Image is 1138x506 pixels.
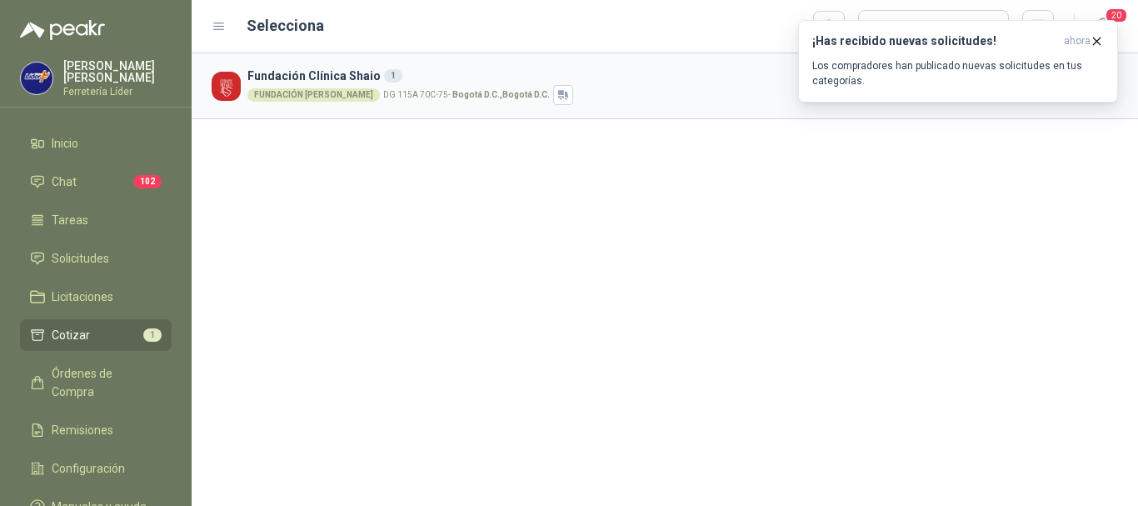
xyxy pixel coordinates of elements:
a: Remisiones [20,414,172,446]
a: Tareas [20,204,172,236]
div: FUNDACIÓN [PERSON_NAME] [247,88,380,102]
span: Tareas [52,211,88,229]
h3: ¡Has recibido nuevas solicitudes! [812,34,1057,48]
span: Solicitudes [52,249,109,268]
img: Company Logo [212,72,241,101]
strong: Bogotá D.C. , Bogotá D.C. [452,90,550,99]
p: DG 115A 70C-75 - [383,91,550,99]
a: Inicio [20,128,172,159]
span: Licitaciones [52,288,113,306]
img: Logo peakr [20,20,105,40]
a: Configuración [20,453,172,484]
span: Cotizar [52,326,90,344]
h2: Selecciona [247,14,324,38]
span: 1 [143,328,162,342]
span: 102 [133,175,162,188]
button: ¡Has recibido nuevas solicitudes!ahora Los compradores han publicado nuevas solicitudes en tus ca... [798,20,1118,103]
span: Chat [52,173,77,191]
button: 20 [1088,12,1118,42]
span: Configuración [52,459,125,478]
span: ahora [1064,34,1091,48]
a: Cotizar1 [20,319,172,351]
a: Chat102 [20,166,172,198]
a: Solicitudes [20,243,172,274]
span: Remisiones [52,421,113,439]
span: 20 [1105,8,1128,23]
div: 1 [384,69,402,83]
span: Inicio [52,134,78,153]
a: Licitaciones [20,281,172,313]
p: Los compradores han publicado nuevas solicitudes en tus categorías. [812,58,1104,88]
h3: Fundación Clínica Shaio [247,67,994,85]
span: Órdenes de Compra [52,364,156,401]
img: Company Logo [21,63,52,94]
p: Ferretería Líder [63,87,172,97]
button: Cargar cotizaciones [858,10,1009,43]
p: [PERSON_NAME] [PERSON_NAME] [63,60,172,83]
a: Órdenes de Compra [20,358,172,408]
